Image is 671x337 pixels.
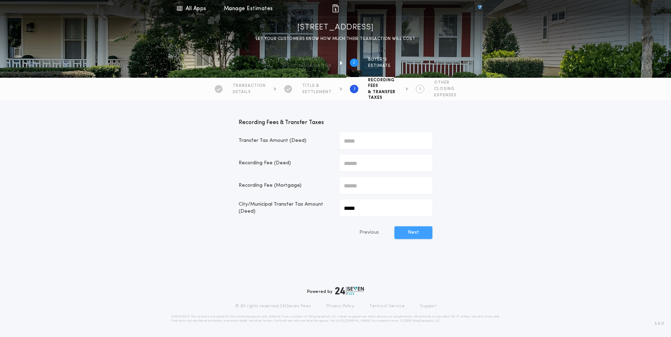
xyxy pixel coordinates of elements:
h2: 3 [353,86,356,92]
a: Support [420,303,436,309]
span: Property [299,57,332,62]
span: ESTIMATE [368,63,391,69]
span: BUYER'S [368,57,391,62]
h2: 2 [353,60,355,66]
img: vs-icon [465,5,494,12]
p: Recording Fee (Mortgage) [239,182,331,189]
span: DETAILS [233,89,266,95]
button: Previous [345,226,393,239]
span: OTHER [434,80,457,85]
span: EXPENSES [434,92,457,98]
span: TITLE & [302,83,332,89]
span: & TRANSFER TAXES [368,89,398,101]
span: TRANSACTION [233,83,266,89]
img: logo [335,287,364,295]
p: City/Municipal Transfer Tax Amount (Deed) [239,201,331,215]
p: DISCLAIMER: This estimate is provided for informational purposes only. 24|Seven Fees, a product o... [171,315,500,323]
span: SETTLEMENT [302,89,332,95]
span: CLOSING [434,86,457,92]
p: Recording Fees & Transfer Taxes [239,118,432,127]
span: 3.8.0 [655,321,664,327]
img: img [331,4,340,13]
button: Next [394,226,432,239]
h1: [STREET_ADDRESS] [297,22,374,33]
p: Transfer Tax Amount (Deed) [239,137,331,144]
a: [URL][DOMAIN_NAME] [336,319,371,322]
a: Terms of Service [370,303,405,309]
p: LET YOUR CUSTOMERS KNOW HOW MUCH THEIR TRANSACTION WILL COST [256,35,415,42]
h2: 4 [419,86,421,92]
p: Recording Fee (Deed) [239,160,331,167]
span: information [299,63,332,69]
div: Powered by [307,287,364,295]
p: © All rights reserved. 24|Seven Fees [235,303,311,309]
span: RECORDING FEES [368,77,398,89]
a: Privacy Policy [326,303,354,309]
